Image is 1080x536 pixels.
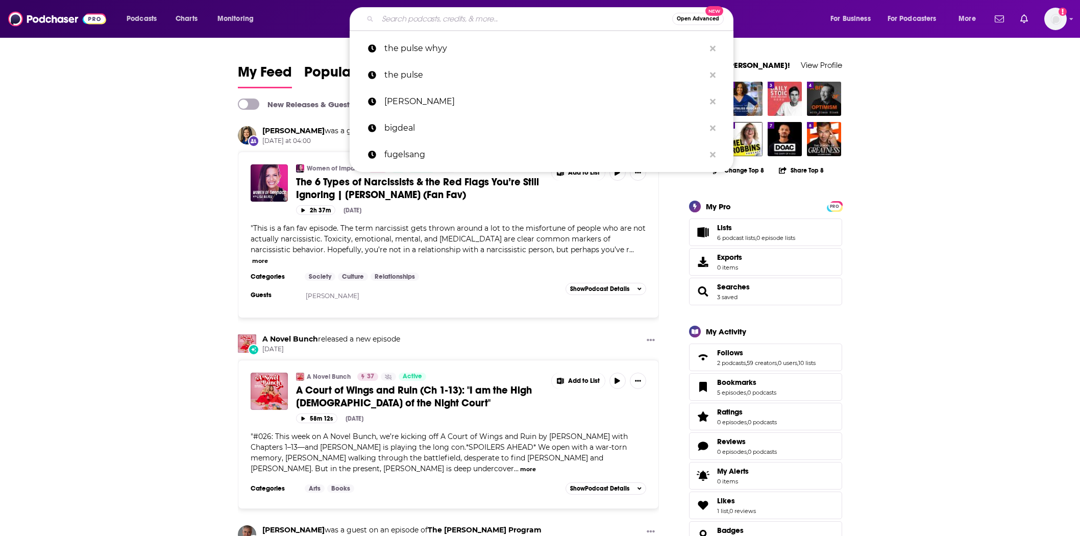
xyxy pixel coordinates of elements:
[350,35,733,62] a: the pulse whyy
[689,248,842,276] a: Exports
[706,202,731,211] div: My Pro
[693,380,713,394] a: Bookmarks
[568,377,600,385] span: Add to List
[717,437,746,446] span: Reviews
[747,419,748,426] span: ,
[747,359,777,367] a: 59 creators
[777,359,778,367] span: ,
[568,169,600,177] span: Add to List
[296,205,335,215] button: 2h 37m
[689,344,842,371] span: Follows
[717,348,816,357] a: Follows
[830,12,871,26] span: For Business
[552,373,605,389] button: Show More Button
[717,407,777,417] a: Ratings
[728,507,729,515] span: ,
[888,12,937,26] span: For Podcasters
[693,284,713,299] a: Searches
[755,234,756,241] span: ,
[384,35,705,62] p: the pulse whyy
[367,372,374,382] span: 37
[1016,10,1032,28] a: Show notifications dropdown
[238,63,292,88] a: My Feed
[176,12,198,26] span: Charts
[778,160,824,180] button: Share Top 8
[238,334,256,353] img: A Novel Bunch
[728,122,763,156] img: The Mel Robbins Podcast
[689,403,842,430] span: Ratings
[717,496,735,505] span: Likes
[801,60,842,70] a: View Profile
[238,63,292,87] span: My Feed
[305,484,325,493] a: Arts
[693,469,713,483] span: My Alerts
[566,482,646,495] button: ShowPodcast Details
[689,462,842,490] a: My Alerts
[296,384,544,409] a: A Court of Wings and Ruin (Ch 1-13): "I am the High [DEMOGRAPHIC_DATA] of the Night Court"
[717,467,749,476] span: My Alerts
[959,12,976,26] span: More
[717,234,755,241] a: 6 podcast lists
[262,126,496,136] h3: was a guest on an episode of
[346,415,363,422] div: [DATE]
[514,464,519,473] span: ...
[304,63,391,87] span: Popular Feed
[717,448,747,455] a: 0 episodes
[728,82,763,116] img: The Gutbliss Podcast
[881,11,951,27] button: open menu
[672,13,724,25] button: Open AdvancedNew
[689,432,842,460] span: Reviews
[828,202,841,209] a: PRO
[746,359,747,367] span: ,
[717,407,743,417] span: Ratings
[305,273,335,281] a: Society
[327,484,354,493] a: Books
[706,327,746,336] div: My Activity
[768,122,802,156] img: The Diary Of A CEO with Steven Bartlett
[717,294,738,301] a: 3 saved
[717,282,750,291] span: Searches
[251,164,288,202] img: The 6 Types of Narcissists & the Red Flags You’re Still Ignoring | Dr. Ramani (Fan Fav)
[296,373,304,381] img: A Novel Bunch
[262,525,542,535] h3: was a guest on an episode of
[350,141,733,168] a: fugelsang
[991,10,1008,28] a: Show notifications dropdown
[717,389,746,396] a: 5 episodes
[717,264,742,271] span: 0 items
[746,389,747,396] span: ,
[693,439,713,453] a: Reviews
[251,484,297,493] h3: Categories
[350,88,733,115] a: [PERSON_NAME]
[717,253,742,262] span: Exports
[693,255,713,269] span: Exports
[570,485,629,492] span: Show Podcast Details
[689,60,790,70] a: Welcome [PERSON_NAME]!
[378,11,672,27] input: Search podcasts, credits, & more...
[251,373,288,410] img: A Court of Wings and Ruin (Ch 1-13): "I am the High Lady of the Night Court"
[717,437,777,446] a: Reviews
[717,507,728,515] a: 1 list
[251,224,646,254] span: This is a fan fav episode. The term narcissist gets thrown around a lot to the misfortune of peop...
[807,122,841,156] img: The School of Greatness
[768,82,802,116] img: The Daily Stoic
[359,7,743,31] div: Search podcasts, credits, & more...
[306,292,359,300] a: [PERSON_NAME]
[350,62,733,88] a: the pulse
[717,478,749,485] span: 0 items
[566,283,646,295] button: ShowPodcast Details
[217,12,254,26] span: Monitoring
[296,176,539,201] span: The 6 Types of Narcissists & the Red Flags You’re Still Ignoring | [PERSON_NAME] (Fan Fav)
[689,373,842,401] span: Bookmarks
[127,12,157,26] span: Podcasts
[238,99,372,110] a: New Releases & Guests Only
[248,135,259,147] div: New Appearance
[717,378,756,387] span: Bookmarks
[748,448,777,455] a: 0 podcasts
[296,413,337,423] button: 58m 12s
[717,419,747,426] a: 0 episodes
[8,9,106,29] a: Podchaser - Follow, Share and Rate Podcasts
[251,432,628,473] span: "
